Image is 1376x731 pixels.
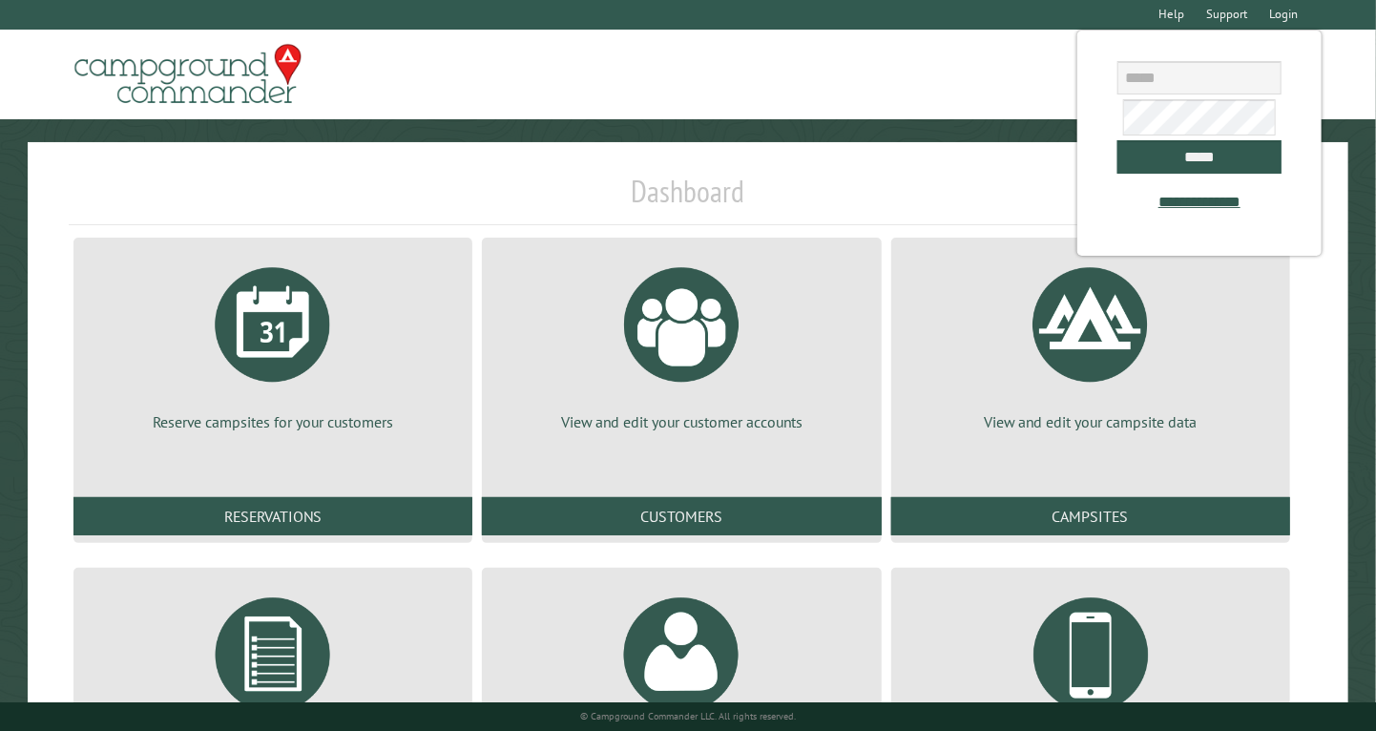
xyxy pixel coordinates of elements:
[482,497,881,535] a: Customers
[73,497,472,535] a: Reservations
[914,253,1267,432] a: View and edit your campsite data
[914,411,1267,432] p: View and edit your campsite data
[505,253,858,432] a: View and edit your customer accounts
[891,497,1290,535] a: Campsites
[69,173,1307,225] h1: Dashboard
[96,253,449,432] a: Reserve campsites for your customers
[96,411,449,432] p: Reserve campsites for your customers
[505,411,858,432] p: View and edit your customer accounts
[580,710,796,722] small: © Campground Commander LLC. All rights reserved.
[69,37,307,112] img: Campground Commander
